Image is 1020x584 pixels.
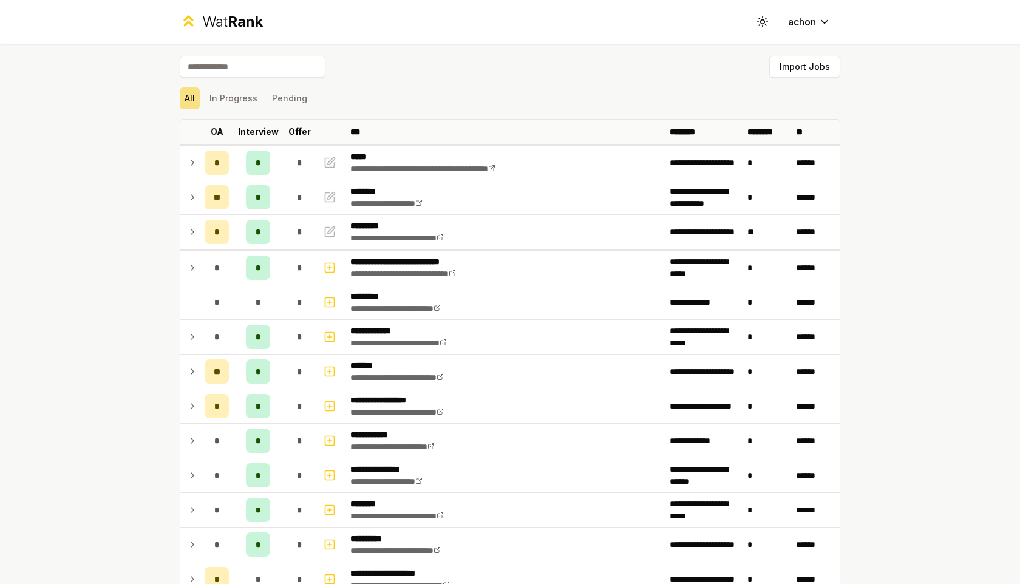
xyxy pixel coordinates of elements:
[228,13,263,30] span: Rank
[180,87,200,109] button: All
[211,126,223,138] p: OA
[288,126,311,138] p: Offer
[205,87,262,109] button: In Progress
[202,12,263,32] div: Wat
[238,126,279,138] p: Interview
[180,12,263,32] a: WatRank
[769,56,840,78] button: Import Jobs
[788,15,816,29] span: achon
[267,87,312,109] button: Pending
[778,11,840,33] button: achon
